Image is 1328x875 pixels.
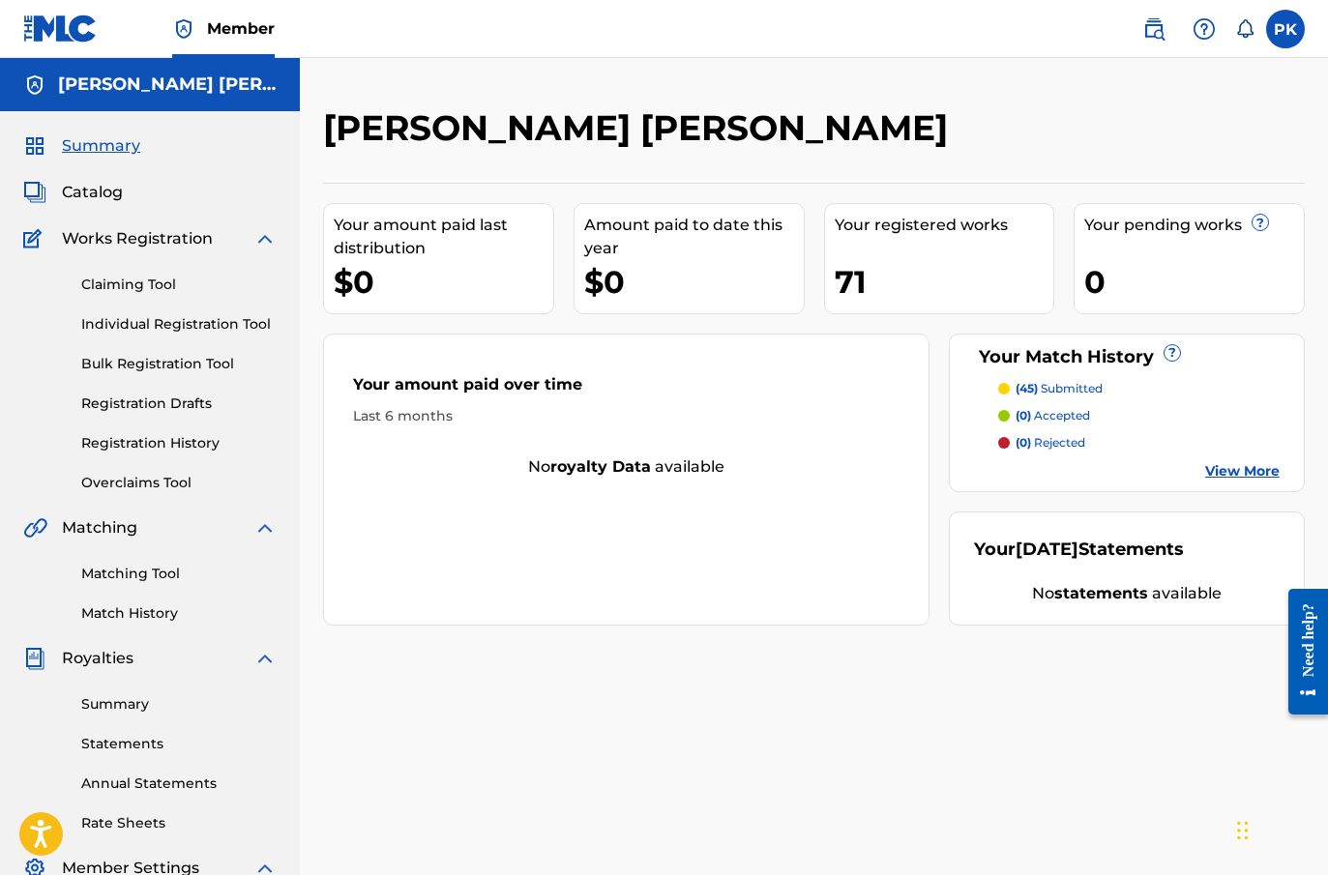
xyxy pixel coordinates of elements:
a: View More [1205,461,1280,481]
span: Royalties [62,647,133,670]
div: $0 [584,260,804,304]
span: ? [1165,345,1180,361]
a: Rate Sheets [81,813,277,833]
a: Bulk Registration Tool [81,354,277,374]
div: Notifications [1235,19,1254,39]
span: [DATE] [1016,539,1078,560]
a: Registration History [81,433,277,453]
span: Catalog [62,181,123,204]
div: Your amount paid over time [353,373,900,406]
img: help [1193,17,1216,41]
div: Your pending works [1084,214,1304,237]
span: (0) [1016,435,1031,450]
img: MLC Logo [23,15,98,43]
div: No available [974,582,1280,605]
div: Your Statements [974,537,1184,563]
div: Glisser [1237,802,1249,860]
img: Royalties [23,647,46,670]
span: Works Registration [62,227,213,250]
a: (0) accepted [998,407,1280,424]
span: (45) [1016,381,1038,395]
div: 71 [835,260,1054,304]
img: Accounts [23,73,46,97]
span: ? [1253,215,1268,230]
img: search [1142,17,1166,41]
p: rejected [1016,434,1085,452]
p: submitted [1016,380,1103,397]
div: Your registered works [835,214,1054,237]
iframe: Chat Widget [1231,782,1328,875]
img: Catalog [23,181,46,204]
a: (0) rejected [998,434,1280,452]
a: Annual Statements [81,773,277,794]
div: Last 6 months [353,406,900,426]
div: Your amount paid last distribution [334,214,553,260]
div: 0 [1084,260,1304,304]
div: Widget de chat [1231,782,1328,875]
a: SummarySummary [23,134,140,158]
div: Amount paid to date this year [584,214,804,260]
img: Works Registration [23,227,48,250]
a: Public Search [1135,10,1173,48]
div: No available [324,455,929,479]
strong: royalty data [550,457,651,476]
h5: Paul Hervé Konaté [58,73,277,96]
iframe: Resource Center [1274,572,1328,732]
span: (0) [1016,408,1031,423]
span: Member [207,17,275,40]
div: $0 [334,260,553,304]
div: User Menu [1266,10,1305,48]
strong: statements [1054,584,1148,602]
img: expand [253,647,277,670]
p: accepted [1016,407,1090,424]
a: Registration Drafts [81,394,277,414]
div: Your Match History [974,344,1280,370]
a: (45) submitted [998,380,1280,397]
a: Matching Tool [81,564,277,584]
img: Matching [23,516,47,540]
a: Statements [81,734,277,754]
div: Help [1185,10,1224,48]
img: expand [253,516,277,540]
a: CatalogCatalog [23,181,123,204]
a: Overclaims Tool [81,473,277,493]
img: expand [253,227,277,250]
h2: [PERSON_NAME] [PERSON_NAME] [323,106,958,150]
a: Match History [81,603,277,624]
img: Summary [23,134,46,158]
span: Summary [62,134,140,158]
span: Matching [62,516,137,540]
a: Summary [81,694,277,715]
a: Individual Registration Tool [81,314,277,335]
a: Claiming Tool [81,275,277,295]
img: Top Rightsholder [172,17,195,41]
